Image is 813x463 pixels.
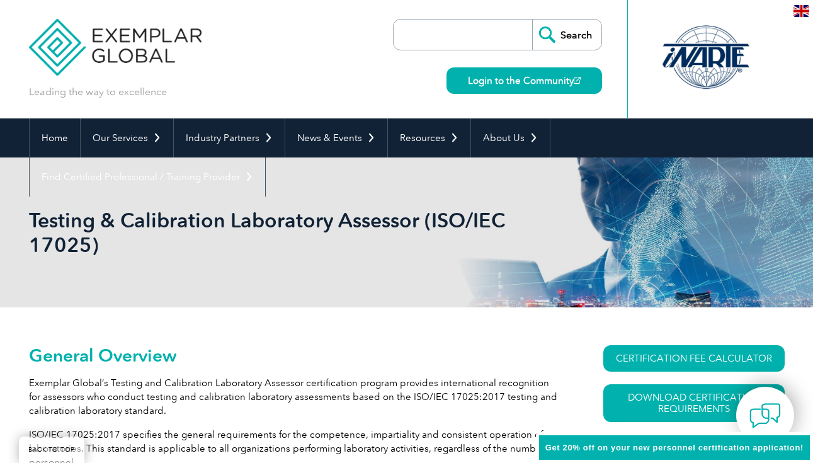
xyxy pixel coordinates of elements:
a: News & Events [285,118,387,157]
a: Industry Partners [174,118,285,157]
a: About Us [471,118,550,157]
a: BACK TO TOP [19,437,84,463]
a: Resources [388,118,470,157]
a: Home [30,118,80,157]
img: open_square.png [574,77,581,84]
span: Get 20% off on your new personnel certification application! [545,443,804,452]
a: CERTIFICATION FEE CALCULATOR [603,345,785,372]
h2: General Overview [29,345,558,365]
p: Exemplar Global’s Testing and Calibration Laboratory Assessor certification program provides inte... [29,376,558,418]
p: Leading the way to excellence [29,85,167,99]
img: en [793,5,809,17]
a: Download Certification Requirements [603,384,785,422]
h1: Testing & Calibration Laboratory Assessor (ISO/IEC 17025) [29,208,513,257]
input: Search [532,20,601,50]
a: Login to the Community [446,67,602,94]
img: contact-chat.png [749,400,781,432]
a: Find Certified Professional / Training Provider [30,157,265,197]
a: Our Services [81,118,173,157]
